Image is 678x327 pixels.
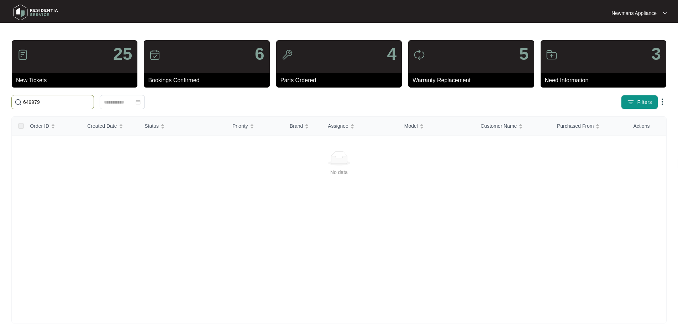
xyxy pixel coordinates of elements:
th: Model [399,117,475,136]
div: No data [21,168,657,176]
p: Bookings Confirmed [148,76,269,85]
th: Status [139,117,227,136]
img: dropdown arrow [658,97,667,106]
th: Created Date [82,117,139,136]
span: Created Date [87,122,117,130]
th: Actions [628,117,666,136]
span: Brand [290,122,303,130]
th: Purchased From [551,117,628,136]
img: icon [414,49,425,60]
img: search-icon [15,99,22,106]
span: Priority [232,122,248,130]
th: Order ID [24,117,82,136]
p: 5 [519,46,529,63]
img: icon [546,49,557,60]
button: filter iconFilters [621,95,658,109]
p: 3 [651,46,661,63]
span: Purchased From [557,122,594,130]
img: filter icon [627,99,634,106]
span: Customer Name [480,122,517,130]
p: Need Information [545,76,666,85]
input: Search by Order Id, Assignee Name, Customer Name, Brand and Model [23,98,91,106]
p: 4 [387,46,396,63]
p: New Tickets [16,76,137,85]
img: dropdown arrow [663,11,667,15]
span: Assignee [328,122,348,130]
p: Warranty Replacement [412,76,534,85]
p: 25 [113,46,132,63]
img: icon [17,49,28,60]
img: icon [149,49,161,60]
img: residentia service logo [11,2,61,23]
th: Assignee [322,117,399,136]
th: Priority [227,117,284,136]
th: Brand [284,117,322,136]
span: Order ID [30,122,49,130]
th: Customer Name [475,117,551,136]
span: Model [404,122,418,130]
span: Filters [637,99,652,106]
img: icon [282,49,293,60]
span: Status [144,122,159,130]
p: 6 [255,46,264,63]
p: Parts Ordered [280,76,402,85]
p: Newmans Appliance [611,10,657,17]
